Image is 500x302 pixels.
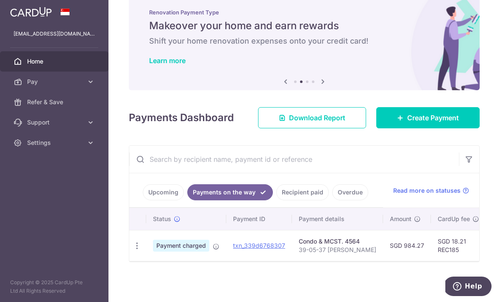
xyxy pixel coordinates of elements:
span: Amount [390,215,411,223]
th: Payment ID [226,208,292,230]
td: SGD 984.27 [383,230,431,261]
span: Status [153,215,171,223]
input: Search by recipient name, payment id or reference [129,146,459,173]
span: Support [27,118,83,127]
span: Download Report [289,113,345,123]
p: Renovation Payment Type [149,9,459,16]
span: Create Payment [407,113,459,123]
a: Learn more [149,56,186,65]
img: CardUp [10,7,52,17]
span: Read more on statuses [393,186,461,195]
a: Download Report [258,107,366,128]
span: Refer & Save [27,98,83,106]
span: Payment charged [153,240,209,252]
td: SGD 18.21 REC185 [431,230,486,261]
a: txn_339d6768307 [233,242,285,249]
span: Home [27,57,83,66]
span: Settings [27,139,83,147]
h4: Payments Dashboard [129,110,234,125]
iframe: Opens a widget where you can find more information [445,277,492,298]
a: Recipient paid [276,184,329,200]
span: Pay [27,78,83,86]
a: Overdue [332,184,368,200]
a: Payments on the way [187,184,273,200]
h6: Shift your home renovation expenses onto your credit card! [149,36,459,46]
th: Payment details [292,208,383,230]
p: [EMAIL_ADDRESS][DOMAIN_NAME] [14,30,95,38]
span: CardUp fee [438,215,470,223]
a: Read more on statuses [393,186,469,195]
h5: Makeover your home and earn rewards [149,19,459,33]
p: 39-05-37 [PERSON_NAME] [299,246,376,254]
a: Upcoming [143,184,184,200]
a: Create Payment [376,107,480,128]
div: Condo & MCST. 4564 [299,237,376,246]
